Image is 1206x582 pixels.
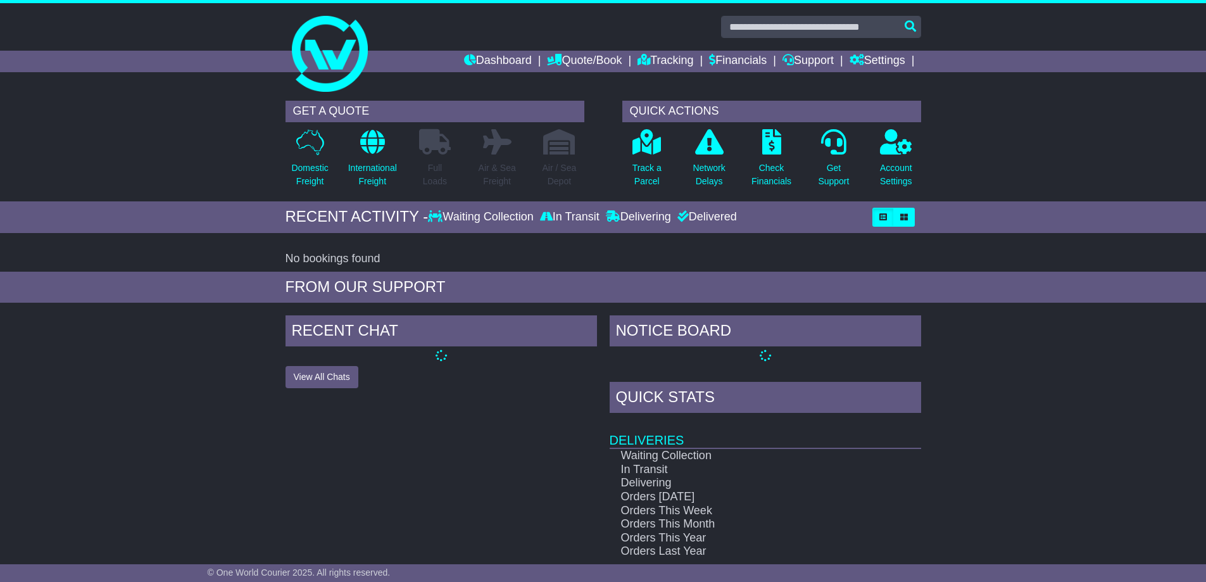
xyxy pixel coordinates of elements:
a: AccountSettings [879,129,913,195]
div: Delivering [603,210,674,224]
div: FROM OUR SUPPORT [286,278,921,296]
div: RECENT ACTIVITY - [286,208,429,226]
td: Waiting Collection [610,448,876,463]
p: Account Settings [880,161,912,188]
a: Dashboard [464,51,532,72]
p: Check Financials [751,161,791,188]
a: NetworkDelays [692,129,725,195]
p: Domestic Freight [291,161,328,188]
p: Get Support [818,161,849,188]
a: Track aParcel [632,129,662,195]
button: View All Chats [286,366,358,388]
a: Settings [850,51,905,72]
div: Waiting Collection [428,210,536,224]
div: Quick Stats [610,382,921,416]
a: Support [782,51,834,72]
td: Delivering [610,476,876,490]
p: Air / Sea Depot [543,161,577,188]
span: © One World Courier 2025. All rights reserved. [208,567,391,578]
div: In Transit [537,210,603,224]
div: RECENT CHAT [286,315,597,350]
p: Full Loads [419,161,451,188]
div: GET A QUOTE [286,101,584,122]
a: CheckFinancials [751,129,792,195]
a: DomesticFreight [291,129,329,195]
td: Deliveries [610,416,921,448]
div: NOTICE BOARD [610,315,921,350]
td: Orders Last Year [610,545,876,559]
a: Financials [709,51,767,72]
a: Quote/Book [547,51,622,72]
div: Delivered [674,210,737,224]
a: InternationalFreight [348,129,398,195]
p: International Freight [348,161,397,188]
td: Orders This Month [610,517,876,531]
td: In Transit [610,463,876,477]
a: GetSupport [817,129,850,195]
p: Track a Parcel [632,161,662,188]
div: QUICK ACTIONS [622,101,921,122]
p: Network Delays [693,161,725,188]
td: Orders [DATE] [610,490,876,504]
td: Orders This Week [610,504,876,518]
div: No bookings found [286,252,921,266]
a: Tracking [638,51,693,72]
td: Orders This Year [610,531,876,545]
p: Air & Sea Freight [479,161,516,188]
